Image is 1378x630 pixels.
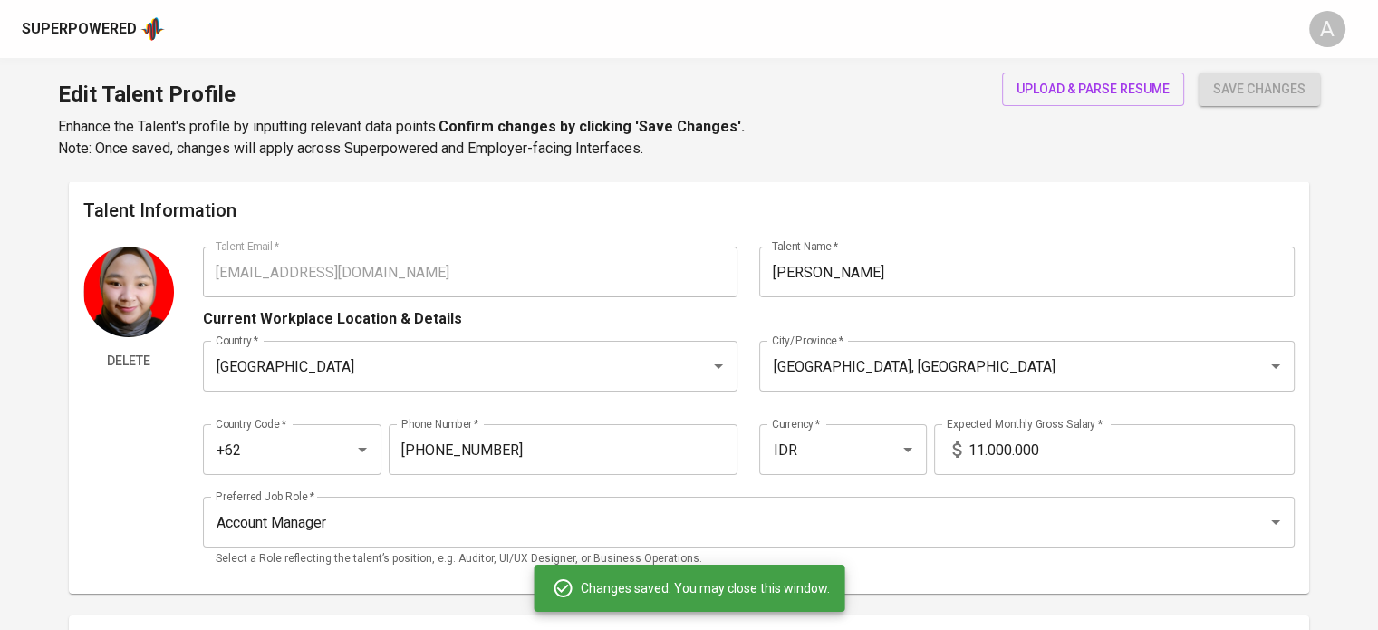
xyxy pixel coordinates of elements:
[58,116,745,160] p: Enhance the Talent's profile by inputting relevant data points. Note: Once saved, changes will ap...
[706,354,731,379] button: Open
[350,437,375,462] button: Open
[22,19,137,40] div: Superpowered
[140,15,165,43] img: app logo
[1199,73,1320,106] button: save changes
[1017,78,1170,101] span: upload & parse resume
[22,15,165,43] a: Superpoweredapp logo
[1002,73,1184,106] button: upload & parse resume
[1263,354,1288,379] button: Open
[83,196,1295,225] h6: Talent Information
[895,437,920,462] button: Open
[83,247,174,337] img: Talent Profile Picture
[83,344,174,378] button: Delete
[1263,509,1288,535] button: Open
[438,118,745,135] b: Confirm changes by clicking 'Save Changes'.
[58,73,745,116] h1: Edit Talent Profile
[1309,11,1345,47] div: A
[216,550,1282,568] p: Select a Role reflecting the talent’s position, e.g. Auditor, UI/UX Designer, or Business Operati...
[1213,78,1306,101] span: save changes
[203,308,462,330] p: Current Workplace Location & Details
[552,570,830,606] div: Changes saved. You may close this window.
[91,350,167,373] span: Delete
